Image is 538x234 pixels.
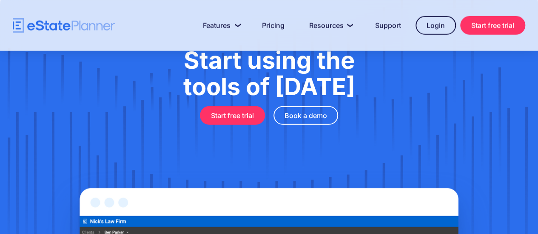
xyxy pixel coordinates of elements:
[200,106,265,125] a: Start free trial
[252,17,295,34] a: Pricing
[416,16,456,35] a: Login
[13,18,115,33] a: home
[273,106,338,125] a: Book a demo
[365,17,411,34] a: Support
[299,17,361,34] a: Resources
[43,47,495,100] h1: Start using the tools of [DATE]
[460,16,525,35] a: Start free trial
[193,17,248,34] a: Features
